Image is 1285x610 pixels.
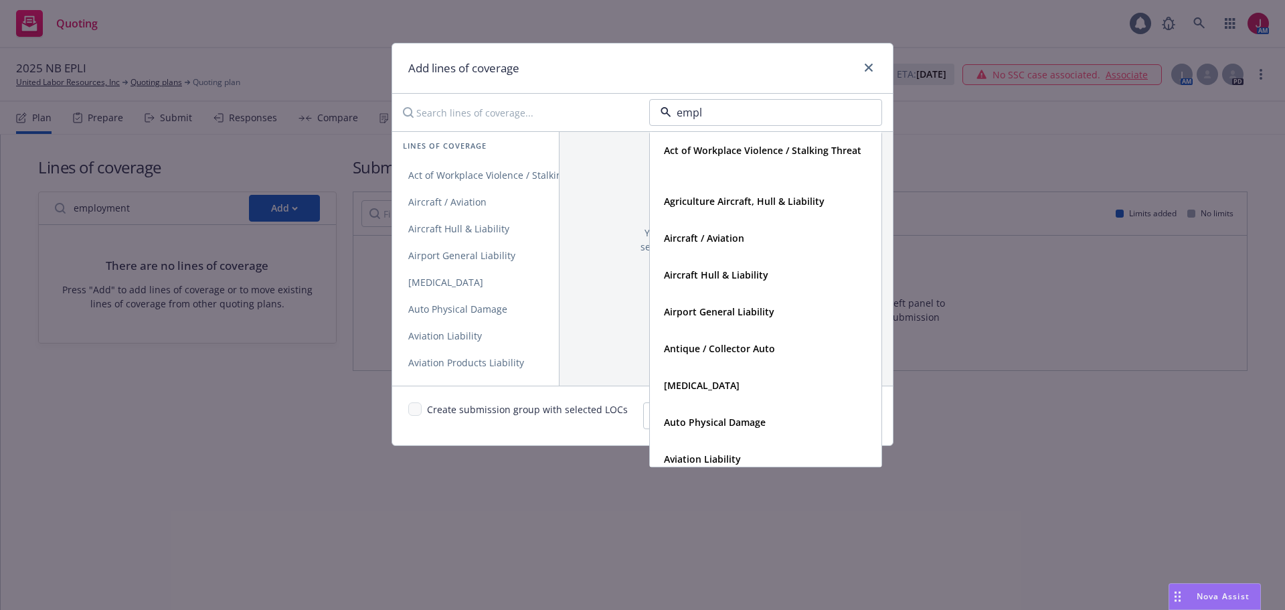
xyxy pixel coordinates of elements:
[664,453,741,465] strong: Aviation Liability
[392,303,523,315] span: Auto Physical Damage
[392,196,503,208] span: Aircraft / Aviation
[664,144,861,157] strong: Act of Workplace Violence / Stalking Threat
[408,60,519,77] h1: Add lines of coverage
[664,379,740,392] strong: [MEDICAL_DATA]
[671,104,855,121] input: Filter by policy type
[1169,583,1261,610] button: Nova Assist
[392,169,616,181] span: Act of Workplace Violence / Stalking Threat
[664,305,774,318] strong: Airport General Liability
[664,195,825,208] strong: Agriculture Aircraft, Hull & Liability
[664,342,775,355] strong: Antique / Collector Auto
[643,402,717,429] button: Cancel
[664,269,768,281] strong: Aircraft Hull & Liability
[664,416,766,429] strong: Auto Physical Damage
[392,249,531,262] span: Airport General Liability
[392,329,498,342] span: Aviation Liability
[640,226,812,268] span: You don't have any lines of coverage selected. Add some by selecting a line of coverage on the left.
[392,356,540,369] span: Aviation Products Liability
[1197,591,1250,602] span: Nova Assist
[392,276,499,289] span: [MEDICAL_DATA]
[392,222,525,235] span: Aircraft Hull & Liability
[861,60,877,76] a: close
[403,140,487,151] span: Lines of coverage
[1169,584,1186,609] div: Drag to move
[427,402,628,429] span: Create submission group with selected LOCs
[664,232,744,244] strong: Aircraft / Aviation
[395,99,638,126] input: Search lines of coverage...
[392,383,499,396] span: Blanket Accident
